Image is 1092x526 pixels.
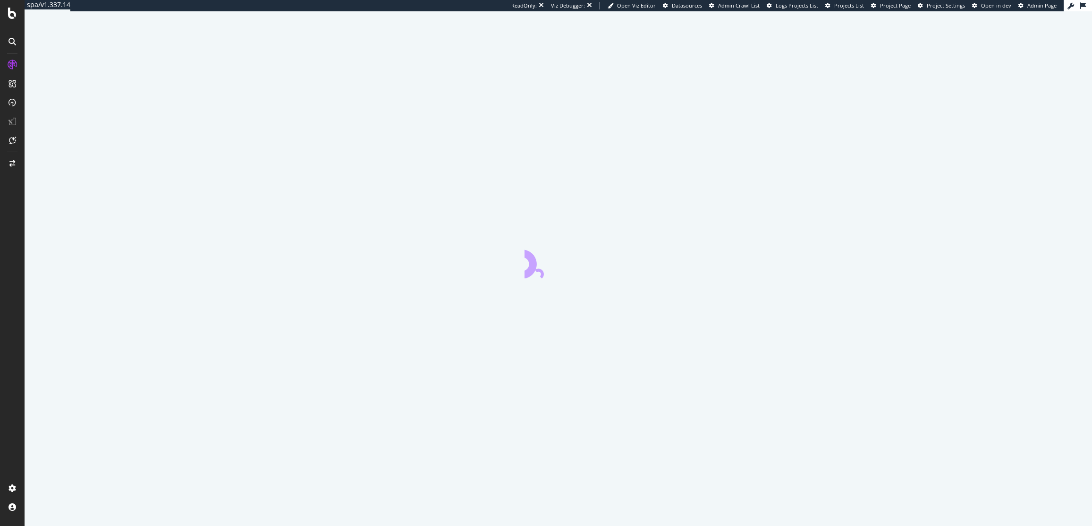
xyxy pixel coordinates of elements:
[608,2,656,9] a: Open Viz Editor
[927,2,965,9] span: Project Settings
[1018,2,1057,9] a: Admin Page
[871,2,911,9] a: Project Page
[918,2,965,9] a: Project Settings
[525,244,593,278] div: animation
[617,2,656,9] span: Open Viz Editor
[834,2,864,9] span: Projects List
[776,2,818,9] span: Logs Projects List
[511,2,537,9] div: ReadOnly:
[663,2,702,9] a: Datasources
[981,2,1011,9] span: Open in dev
[1027,2,1057,9] span: Admin Page
[767,2,818,9] a: Logs Projects List
[672,2,702,9] span: Datasources
[551,2,585,9] div: Viz Debugger:
[972,2,1011,9] a: Open in dev
[709,2,760,9] a: Admin Crawl List
[880,2,911,9] span: Project Page
[825,2,864,9] a: Projects List
[718,2,760,9] span: Admin Crawl List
